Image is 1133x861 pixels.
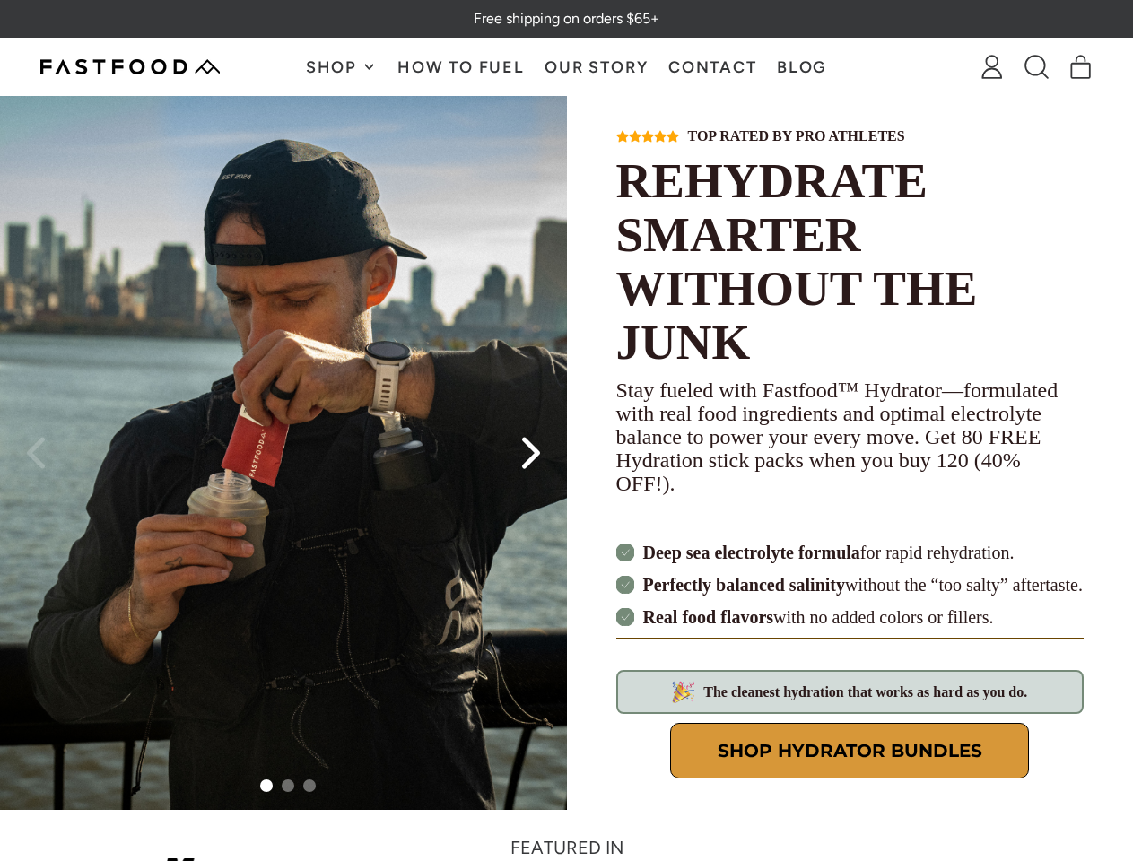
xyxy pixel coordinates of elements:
[616,378,1085,495] p: Stay fueled with Fastfood™ Hydrator—formulated with real food ingredients and optimal electrolyte...
[643,605,994,629] p: with no added colors or fillers.
[643,541,1015,564] p: for rapid rehydration.
[535,39,658,95] a: Our Story
[306,59,362,75] span: Shop
[670,723,1029,778] button: Shop Hydrator Bundles
[616,154,1085,370] h1: REHYDRATE SMARTER WITHOUT THE JUNK
[40,59,220,74] img: Fastfood
[643,573,1083,596] p: without the “too salty” aftertaste.
[18,435,54,471] button: Previous slide
[643,607,774,627] strong: Real food flavors
[643,543,860,562] strong: Deep sea electrolyte formula
[767,39,838,95] a: Blog
[688,127,905,145] p: Top Rated by Pro Athletes
[643,575,846,595] strong: Perfectly balanced salinity
[295,39,387,95] button: Shop
[658,39,767,95] a: Contact
[672,681,694,703] img: 636acd0d2ebd5e1e03bb5324_party-icon_1party-icon-1.png
[703,683,1027,701] p: The cleanest hydration that works as hard as you do.
[513,435,549,471] button: Next slide
[700,742,999,760] p: Shop Hydrator Bundles
[388,39,535,95] a: How To Fuel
